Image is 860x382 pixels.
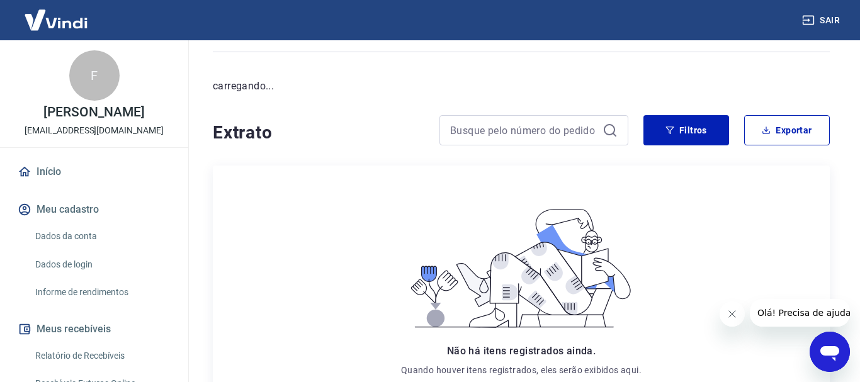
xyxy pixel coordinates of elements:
p: Quando houver itens registrados, eles serão exibidos aqui. [401,364,642,376]
iframe: Botão para abrir a janela de mensagens [810,332,850,372]
iframe: Mensagem da empresa [750,299,850,327]
a: Informe de rendimentos [30,279,173,305]
a: Início [15,158,173,186]
p: carregando... [213,79,830,94]
p: [EMAIL_ADDRESS][DOMAIN_NAME] [25,124,164,137]
a: Dados de login [30,252,173,278]
span: Não há itens registrados ainda. [447,345,596,357]
h4: Extrato [213,120,424,145]
button: Exportar [744,115,830,145]
input: Busque pelo número do pedido [450,121,597,140]
img: Vindi [15,1,97,39]
button: Filtros [643,115,729,145]
button: Meu cadastro [15,196,173,223]
button: Sair [800,9,845,32]
p: [PERSON_NAME] [43,106,144,119]
a: Dados da conta [30,223,173,249]
span: Olá! Precisa de ajuda? [8,9,106,19]
a: Relatório de Recebíveis [30,343,173,369]
iframe: Fechar mensagem [720,301,745,327]
button: Meus recebíveis [15,315,173,343]
div: F [69,50,120,101]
